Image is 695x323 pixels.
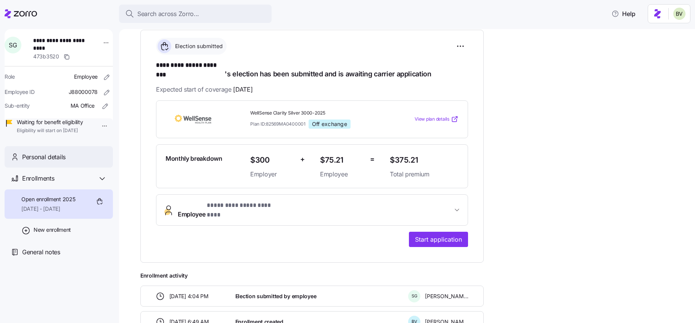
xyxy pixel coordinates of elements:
span: J88000078 [69,88,98,96]
span: MA Office [71,102,95,110]
span: Open enrollment 2025 [21,195,75,203]
span: Employee [178,201,278,219]
span: Enrollments [22,174,54,183]
a: View plan details [415,115,459,123]
span: Personal details [22,152,66,162]
span: [DATE] [233,85,253,94]
span: S G [412,294,417,298]
span: Plan ID: 82569MA0400001 [250,121,306,127]
span: 473b3520 [33,53,59,60]
h1: 's election has been submitted and is awaiting carrier application [156,61,468,79]
span: Employee [320,170,364,179]
span: [DATE] 4:04 PM [169,292,209,300]
span: $375.21 [390,154,459,166]
span: Employer [250,170,294,179]
span: Waiting for benefit eligibility [17,118,83,126]
span: $300 [250,154,294,166]
span: WellSense Clarity Silver 3000-2025 [250,110,384,116]
img: WellSense Health Plan (BMC) [166,110,220,128]
span: Search across Zorro... [137,9,199,19]
span: Enrollment activity [140,272,484,279]
button: Start application [409,232,468,247]
span: $75.21 [320,154,364,166]
span: Employee [74,73,98,81]
span: Expected start of coverage [156,85,253,94]
span: Employee ID [5,88,35,96]
span: S G [9,42,17,48]
span: Monthly breakdown [166,154,222,163]
span: Help [611,9,635,18]
button: Help [605,6,642,21]
span: [PERSON_NAME] [PERSON_NAME] [425,292,468,300]
span: Off exchange [312,121,347,128]
span: + [300,154,305,165]
span: Role [5,73,15,81]
span: Eligibility will start on [DATE] [17,128,83,134]
span: Election submitted [173,42,223,50]
span: General notes [22,247,60,257]
span: View plan details [415,116,449,123]
span: = [370,154,375,165]
button: Search across Zorro... [119,5,272,23]
span: Start application [415,235,462,244]
span: Election submitted by employee [235,292,317,300]
img: 676487ef2089eb4995defdc85707b4f5 [673,8,685,20]
span: Total premium [390,170,459,179]
span: Sub-entity [5,102,30,110]
span: [DATE] - [DATE] [21,205,75,213]
span: New enrollment [34,226,71,234]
